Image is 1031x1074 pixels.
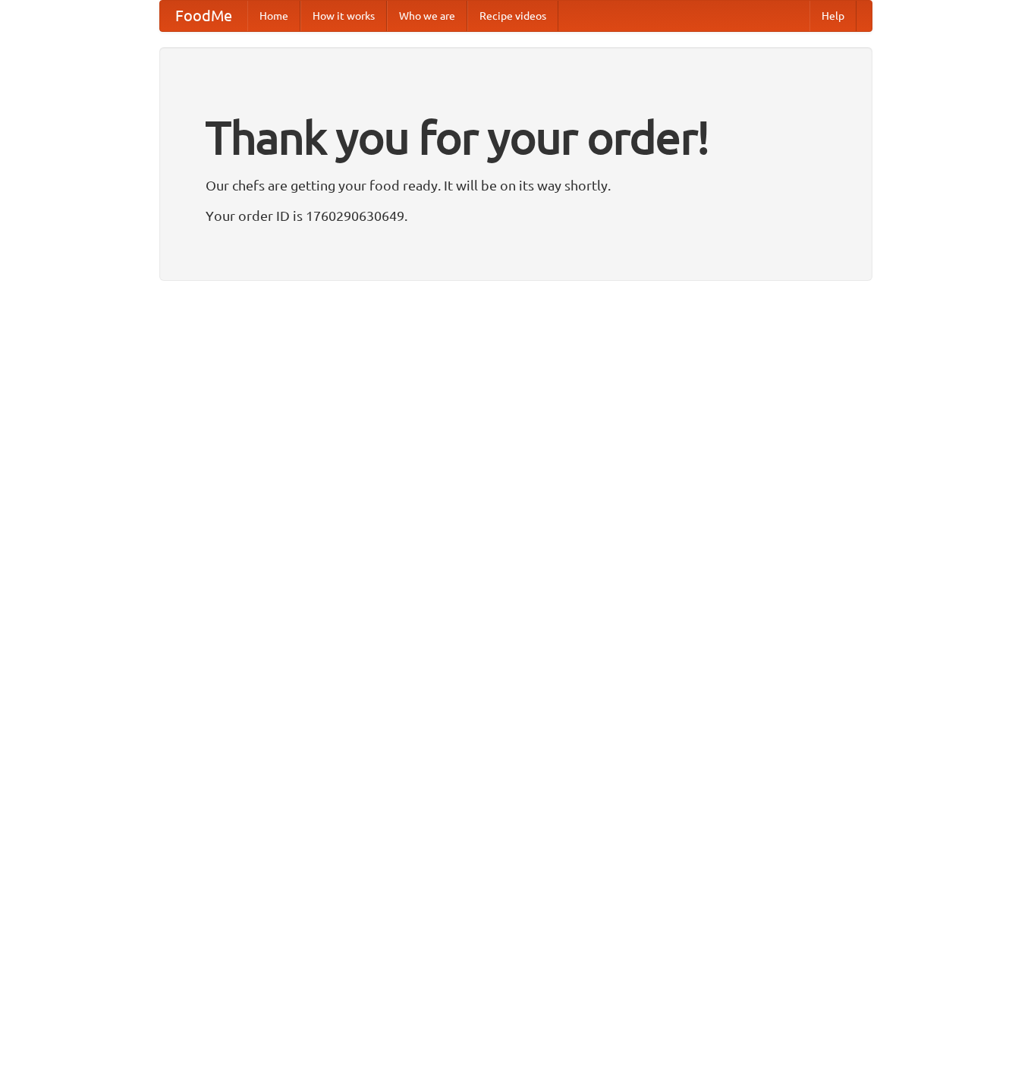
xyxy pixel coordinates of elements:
a: How it works [300,1,387,31]
a: Who we are [387,1,467,31]
p: Your order ID is 1760290630649. [206,204,826,227]
h1: Thank you for your order! [206,101,826,174]
a: Help [809,1,857,31]
p: Our chefs are getting your food ready. It will be on its way shortly. [206,174,826,197]
a: Home [247,1,300,31]
a: Recipe videos [467,1,558,31]
a: FoodMe [160,1,247,31]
